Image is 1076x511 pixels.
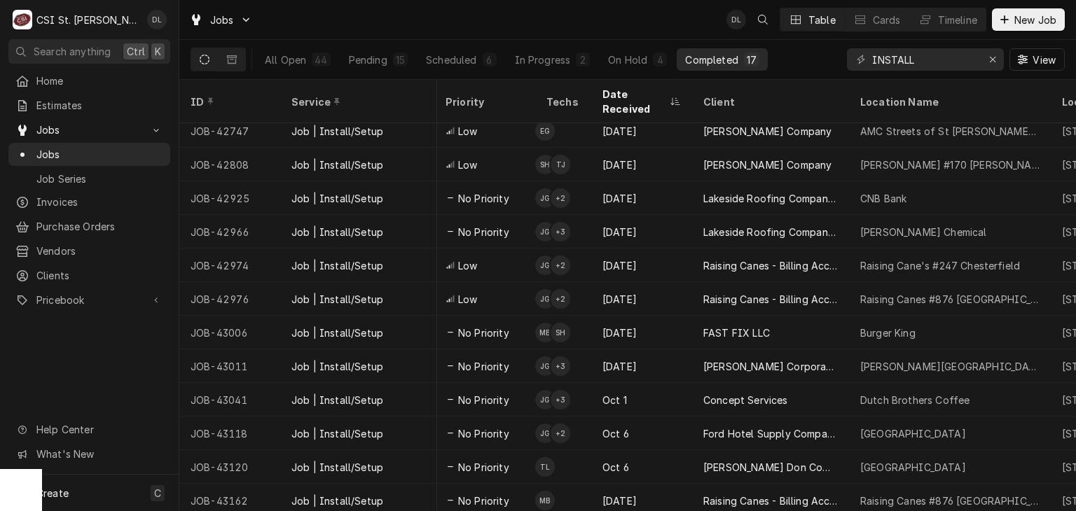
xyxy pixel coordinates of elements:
[981,48,1004,71] button: Erase input
[210,13,234,27] span: Jobs
[591,282,692,316] div: [DATE]
[36,293,142,307] span: Pricebook
[860,94,1037,109] div: Location Name
[184,8,258,31] a: Go to Jobs
[591,416,692,450] div: Oct 6
[535,222,555,241] div: Jeff George's Avatar
[551,222,570,241] div: + 3
[551,289,570,309] div: + 2
[458,157,477,172] span: Low
[1009,48,1065,71] button: View
[458,258,477,273] span: Low
[179,349,280,383] div: JOB-43011
[703,157,832,172] div: [PERSON_NAME] Company
[703,225,838,239] div: Lakeside Roofing Company, Inc.
[703,460,838,475] div: [PERSON_NAME] Don Company
[602,87,667,116] div: Date Received
[291,426,383,441] div: Job | Install/Setup
[752,8,774,31] button: Open search
[458,493,509,508] span: No Priority
[8,190,170,213] a: Invoices
[591,215,692,248] div: [DATE]
[349,52,387,67] div: Pending
[535,155,555,174] div: SH
[458,460,509,475] span: No Priority
[458,191,509,206] span: No Priority
[291,225,383,239] div: Job | Install/Setup
[179,416,280,450] div: JOB-43118
[535,155,555,174] div: Steve Heppermann's Avatar
[13,10,32,29] div: C
[458,359,509,374] span: No Priority
[685,52,738,67] div: Completed
[458,393,509,407] span: No Priority
[291,94,423,109] div: Service
[591,148,692,181] div: [DATE]
[291,393,383,407] div: Job | Install/Setup
[703,325,770,340] div: FAST FIX LLC
[591,349,692,383] div: [DATE]
[551,255,570,275] div: + 2
[860,325,916,340] div: Burger King
[458,325,509,340] span: No Priority
[458,124,477,139] span: Low
[860,157,1040,172] div: [PERSON_NAME] #170 [PERSON_NAME]
[551,155,570,174] div: Trevor Johnson's Avatar
[179,282,280,316] div: JOB-42976
[535,457,555,477] div: Tom Lembke's Avatar
[551,390,570,409] div: + 3
[36,244,163,258] span: Vendors
[535,188,555,208] div: JG
[551,356,570,376] div: + 3
[155,44,161,59] span: K
[992,8,1065,31] button: New Job
[8,264,170,287] a: Clients
[291,157,383,172] div: Job | Install/Setup
[608,52,647,67] div: On Hold
[873,13,901,27] div: Cards
[36,13,139,27] div: CSI St. [PERSON_NAME]
[396,52,405,67] div: 15
[291,460,383,475] div: Job | Install/Setup
[147,10,167,29] div: DL
[546,94,580,109] div: Techs
[8,239,170,262] a: Vendors
[485,52,494,67] div: 6
[703,292,838,307] div: Raising Canes - Billing Account
[860,393,970,407] div: Dutch Brothers Coffee
[860,191,906,206] div: CNB Bank
[551,423,570,443] div: + 2
[458,292,477,307] span: Low
[938,13,977,27] div: Timeline
[36,171,163,186] span: Job Series
[8,442,170,465] a: Go to What's New
[147,10,167,29] div: David Lindsey's Avatar
[535,121,555,141] div: Eric Guard's Avatar
[36,147,163,162] span: Jobs
[127,44,145,59] span: Ctrl
[36,73,163,88] span: Home
[291,124,383,139] div: Job | Install/Setup
[535,423,555,443] div: JG
[860,124,1040,139] div: AMC Streets of St [PERSON_NAME] 8
[535,491,555,510] div: MB
[535,323,555,342] div: MB
[36,487,69,499] span: Create
[291,292,383,307] div: Job | Install/Setup
[8,94,170,117] a: Estimates
[36,268,163,283] span: Clients
[179,148,280,181] div: JOB-42808
[579,52,587,67] div: 2
[179,316,280,349] div: JOB-43006
[591,316,692,349] div: [DATE]
[426,52,476,67] div: Scheduled
[291,325,383,340] div: Job | Install/Setup
[179,450,280,484] div: JOB-43120
[535,289,555,309] div: Jeff George's Avatar
[535,188,555,208] div: Jeff George's Avatar
[36,422,162,437] span: Help Center
[591,248,692,282] div: [DATE]
[535,423,555,443] div: Jeff George's Avatar
[591,383,692,416] div: Oct 1
[591,181,692,215] div: [DATE]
